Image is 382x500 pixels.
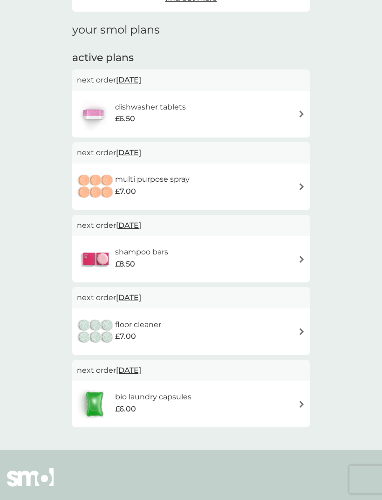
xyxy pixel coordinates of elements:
h6: floor cleaner [115,319,161,331]
img: arrow right [298,256,305,263]
span: [DATE] [116,361,141,379]
span: [DATE] [116,216,141,234]
h2: active plans [72,51,310,65]
img: dishwasher tablets [77,98,109,130]
h6: multi purpose spray [115,173,190,185]
span: [DATE] [116,144,141,162]
p: next order [77,74,305,86]
h6: dishwasher tablets [115,101,186,113]
img: arrow right [298,110,305,117]
span: [DATE] [116,288,141,307]
h1: your smol plans [72,23,310,37]
span: £6.50 [115,113,135,125]
img: multi purpose spray [77,171,115,203]
h6: shampoo bars [115,246,168,258]
img: arrow right [298,183,305,190]
p: next order [77,292,305,304]
p: next order [77,147,305,159]
p: next order [77,219,305,232]
img: shampoo bars [77,243,115,275]
span: £8.50 [115,258,135,270]
span: £6.00 [115,403,136,415]
p: next order [77,364,305,377]
span: [DATE] [116,71,141,89]
h6: bio laundry capsules [115,391,191,403]
img: floor cleaner [77,315,115,348]
img: bio laundry capsules [77,388,112,420]
span: £7.00 [115,185,136,198]
img: arrow right [298,328,305,335]
span: £7.00 [115,330,136,342]
img: smol [7,468,54,500]
img: arrow right [298,401,305,408]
